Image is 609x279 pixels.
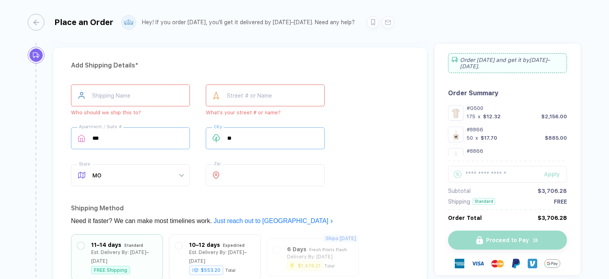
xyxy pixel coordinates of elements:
div: 50 [467,135,473,141]
div: Est. Delivery By: [DATE]–[DATE] [189,248,255,266]
div: Need it faster? We can make most timelines work. [71,215,409,227]
div: $3,706.28 [538,188,567,194]
div: Expedited [223,241,245,250]
img: Paypal [511,259,521,268]
div: What’s your street # or name? [206,110,325,115]
div: FREE [554,198,567,205]
div: Add Shipping Details [71,59,409,72]
div: Order Summary [448,89,567,97]
div: $12.32 [483,114,501,119]
div: 11–14 days StandardEst. Delivery By: [DATE]–[DATE]FREE Shipping [77,241,157,274]
div: Order Total [448,215,482,221]
div: Standard [473,198,495,205]
div: Place an Order [54,17,113,27]
img: 9ab874da-7bff-4b11-b6c5-be09d20ee0af_nt_front_1753398561310.jpg [450,107,462,119]
div: Total [225,268,236,273]
div: 175 [467,114,475,119]
img: 0d035426-a137-4540-ae7c-436d9e211992_nt_front_1756958247155.jpg [450,129,462,140]
div: Apply [544,171,567,177]
div: $17.70 [481,135,497,141]
span: MO [92,165,184,186]
div: 10–12 days ExpeditedEst. Delivery By: [DATE]–[DATE]$553.20Total [175,241,255,274]
div: $3,706.28 [538,215,567,221]
div: x [477,114,481,119]
div: 10–12 days [189,241,220,249]
img: Venmo [528,259,537,268]
img: express [455,259,464,268]
img: visa [471,257,484,270]
div: Shipping Method [71,202,409,215]
div: x [475,135,479,141]
div: #8866 [467,127,567,133]
div: $2,156.00 [541,114,567,119]
div: #8866 [467,148,567,154]
div: $885.00 [545,135,567,141]
img: master-card [491,257,504,270]
img: 83afa34c-dd46-427a-851c-e6d389ee3b59_nt_front_1756994334890.jpg [450,150,462,162]
div: 11–14 days [91,241,121,249]
img: user profile [122,15,136,29]
button: Apply [534,166,567,183]
img: GPay [544,256,560,271]
div: Shipping [448,198,470,205]
div: Order [DATE] and get it by [DATE]–[DATE] . [448,53,567,73]
a: Just reach out to [GEOGRAPHIC_DATA] [214,217,333,224]
div: Standard [124,241,143,250]
div: Subtotal [448,188,471,194]
div: FREE Shipping [91,266,130,274]
div: Hey! If you order [DATE], you'll get it delivered by [DATE]–[DATE]. Need any help? [142,19,355,26]
div: $553.20 [189,266,223,275]
div: Who should we ship this to? [71,110,190,115]
div: Est. Delivery By: [DATE]–[DATE] [91,248,157,266]
div: #G500 [467,105,567,111]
